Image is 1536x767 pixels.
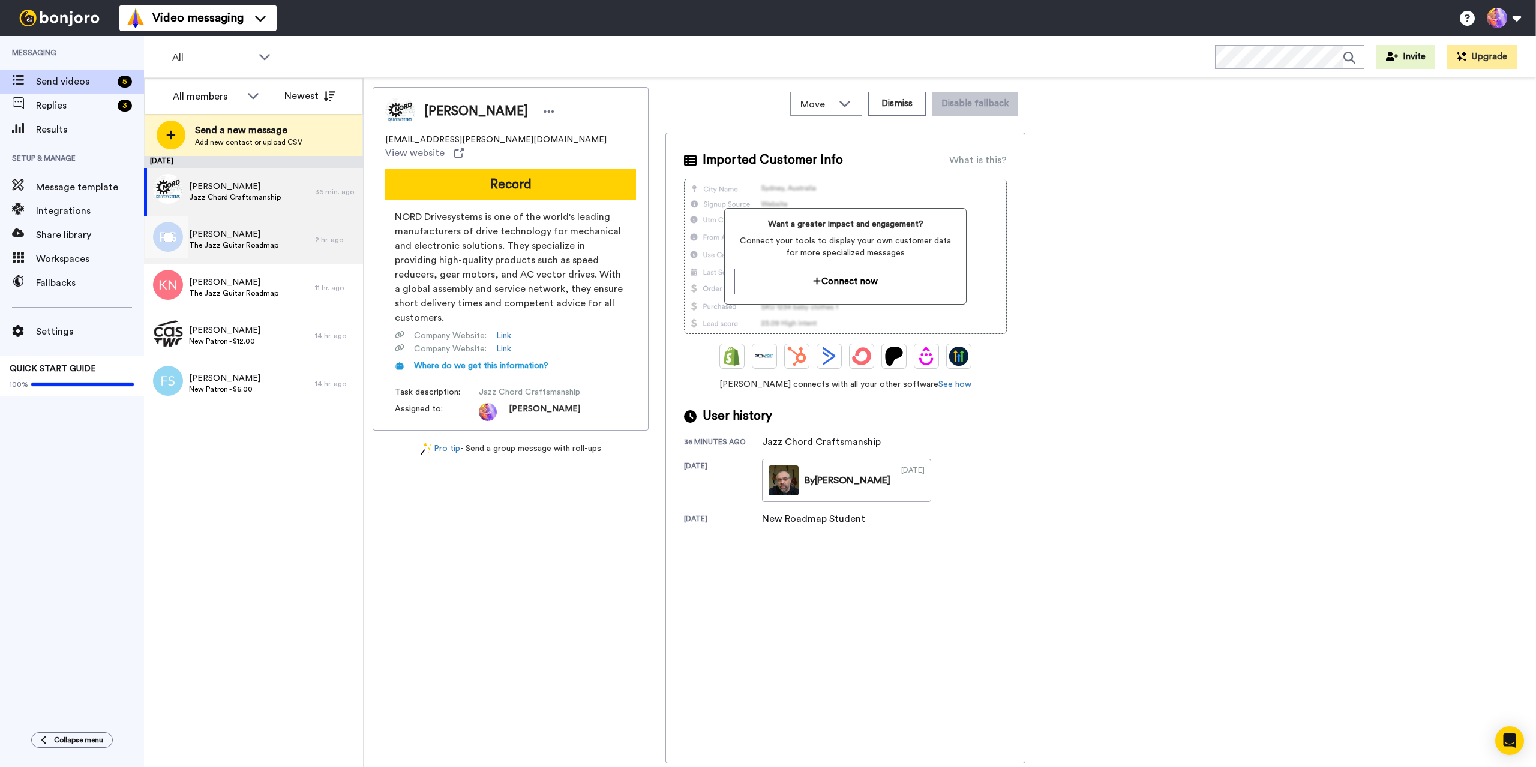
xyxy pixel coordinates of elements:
span: Share library [36,228,144,242]
span: Assigned to: [395,403,479,421]
img: 316fd8b5-1d40-4165-87f5-5d66baade881-thumb.jpg [769,465,799,495]
span: View website [385,146,445,160]
span: New Patron - $6.00 [189,384,260,394]
div: 36 min. ago [315,187,357,197]
span: Workspaces [36,252,144,266]
img: Drip [917,347,936,366]
img: magic-wand.svg [421,443,431,455]
img: Hubspot [787,347,806,366]
span: [EMAIL_ADDRESS][PERSON_NAME][DOMAIN_NAME] [385,134,607,146]
div: - Send a group message with roll-ups [373,443,649,455]
div: What is this? [949,153,1007,167]
span: Settings [36,324,144,339]
div: 14 hr. ago [315,331,357,341]
span: [PERSON_NAME] [189,181,281,192]
span: [PERSON_NAME] connects with all your other software [684,378,1007,390]
span: Integrations [36,204,144,218]
a: See how [938,380,971,389]
button: Disable fallback [932,92,1018,116]
span: Company Website : [414,343,487,355]
button: Dismiss [868,92,926,116]
button: Connect now [734,269,956,294]
img: fs.png [153,366,183,396]
span: Where do we get this information? [414,362,548,370]
div: [DATE] [901,465,925,495]
span: NORD Drivesystems is one of the world's leading manufacturers of drive technology for mechanical ... [395,210,626,325]
span: Replies [36,98,113,113]
span: New Patron - $12.00 [189,336,260,346]
span: Move [800,97,833,112]
span: 100% [10,380,28,389]
div: [DATE] [144,156,363,168]
span: Send a new message [195,123,302,137]
a: View website [385,146,464,160]
img: ActiveCampaign [820,347,839,366]
img: Image of Christian Bahrke [385,97,415,127]
div: All members [173,89,241,104]
span: [PERSON_NAME] [189,228,278,240]
span: Results [36,122,144,137]
div: 14 hr. ago [315,379,357,389]
span: [PERSON_NAME] [189,276,278,288]
span: All [172,50,253,65]
div: 3 [118,100,132,112]
div: [DATE] [684,461,762,502]
div: New Roadmap Student [762,512,865,526]
span: Add new contact or upload CSV [195,137,302,147]
span: Message template [36,180,144,194]
img: GoHighLevel [949,347,968,366]
span: Task description : [395,386,479,398]
span: Video messaging [152,10,244,26]
div: 2 hr. ago [315,235,357,245]
img: photo.jpg [479,403,497,421]
span: Jazz Chord Craftsmanship [479,386,593,398]
img: ConvertKit [852,347,871,366]
a: Link [496,343,511,355]
span: Jazz Chord Craftsmanship [189,192,281,202]
span: Fallbacks [36,276,144,290]
img: bj-logo-header-white.svg [14,10,104,26]
img: kn.png [153,270,183,300]
img: dce4e14a-741b-4689-9c68-15ed074ee161.jpg [153,174,183,204]
div: Jazz Chord Craftsmanship [762,435,881,449]
button: Collapse menu [31,732,113,748]
span: [PERSON_NAME] [424,103,528,121]
a: Link [496,330,511,342]
span: User history [703,407,772,425]
a: By[PERSON_NAME][DATE] [762,459,931,502]
div: By [PERSON_NAME] [805,473,890,488]
a: Pro tip [421,443,460,455]
button: Newest [275,84,344,108]
img: Patreon [884,347,904,366]
img: b255938b-eb6d-40fa-8f74-bbadc50638dc.jpg [153,318,183,348]
span: The Jazz Guitar Roadmap [189,240,278,250]
img: Shopify [722,347,742,366]
button: Upgrade [1447,45,1517,69]
span: QUICK START GUIDE [10,365,96,373]
span: [PERSON_NAME] [189,324,260,336]
button: Record [385,169,636,200]
span: The Jazz Guitar Roadmap [189,288,278,298]
span: Imported Customer Info [703,151,843,169]
button: Invite [1376,45,1435,69]
div: 11 hr. ago [315,283,357,293]
div: [DATE] [684,514,762,526]
span: Connect your tools to display your own customer data for more specialized messages [734,235,956,259]
span: [PERSON_NAME] [189,372,260,384]
img: Ontraport [755,347,774,366]
span: Want a greater impact and engagement? [734,218,956,230]
span: Send videos [36,74,113,89]
span: [PERSON_NAME] [509,403,580,421]
div: 36 minutes ago [684,437,762,449]
img: vm-color.svg [126,8,145,28]
span: Company Website : [414,330,487,342]
div: 5 [118,76,132,88]
div: Open Intercom Messenger [1495,726,1524,755]
span: Collapse menu [54,735,103,745]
